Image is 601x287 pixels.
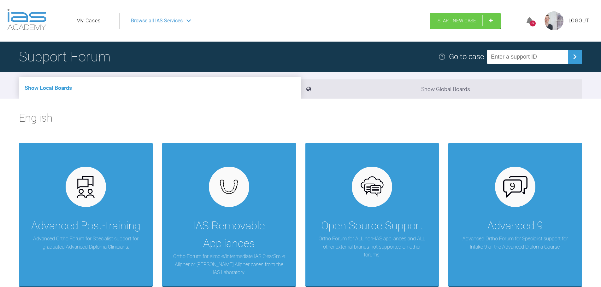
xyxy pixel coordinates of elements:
[438,53,446,60] img: help.e70b9f3d.svg
[448,143,582,286] a: Advanced 9Advanced Ortho Forum for Specialist support for Intake 9 of the Advanced Diploma Course.
[487,50,568,64] input: Enter a support ID
[74,175,98,199] img: advanced.73cea251.svg
[131,17,183,25] span: Browse all IAS Services
[19,46,110,68] h1: Support Forum
[217,178,241,196] img: removables.927eaa4e.svg
[321,217,423,235] div: Open Source Support
[172,217,286,252] div: IAS Removable Appliances
[315,235,430,259] p: Ortho Forum for ALL non-IAS appliances and ALL other external brands not supported on other forums.
[503,176,527,198] img: advanced-9.7b3bd4b1.svg
[458,235,573,251] p: Advanced Ortho Forum for Specialist support for Intake 9 of the Advanced Diploma Course.
[430,13,501,29] a: Start New Case
[28,235,143,251] p: Advanced Ortho Forum for Specialist support for graduated Advanced Diploma Clinicians.
[545,11,563,30] img: profile.png
[162,143,296,286] a: IAS Removable AppliancesOrtho Forum for simple/intermediate IAS ClearSmile Aligner or [PERSON_NAM...
[7,9,46,30] img: logo-light.3e3ef733.png
[570,52,580,62] img: chevronRight.28bd32b0.svg
[305,143,439,286] a: Open Source SupportOrtho Forum for ALL non-IAS appliances and ALL other external brands not suppo...
[172,252,286,277] p: Ortho Forum for simple/intermediate IAS ClearSmile Aligner or [PERSON_NAME] Aligner cases from th...
[438,18,476,24] span: Start New Case
[360,175,384,199] img: opensource.6e495855.svg
[301,79,582,99] li: Show Global Boards
[449,51,484,63] div: Go to case
[19,77,301,99] li: Show Local Boards
[19,143,153,286] a: Advanced Post-trainingAdvanced Ortho Forum for Specialist support for graduated Advanced Diploma ...
[487,217,543,235] div: Advanced 9
[19,109,582,132] h2: English
[31,217,140,235] div: Advanced Post-training
[569,17,590,25] a: Logout
[530,20,536,26] div: 560
[76,17,101,25] a: My Cases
